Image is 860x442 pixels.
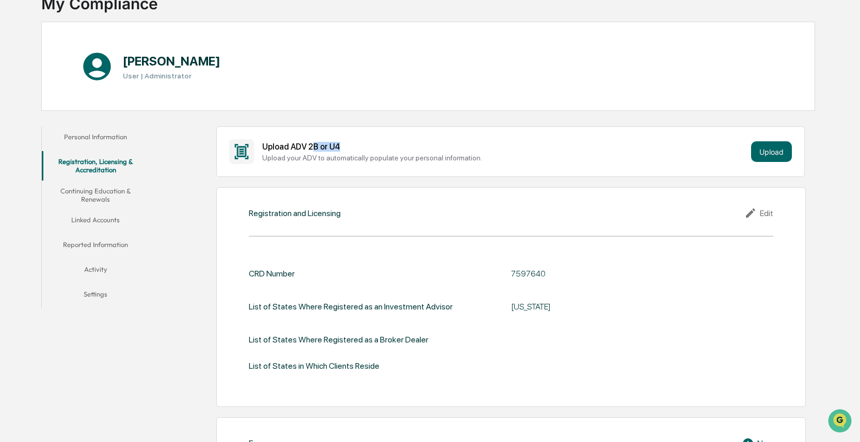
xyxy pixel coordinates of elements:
[262,154,747,162] div: Upload your ADV to automatically populate your personal information.
[123,54,220,69] h1: [PERSON_NAME]
[75,131,83,139] div: 🗄️
[6,126,71,144] a: 🖐️Preclearance
[751,141,792,162] button: Upload
[249,208,341,218] div: Registration and Licensing
[85,130,128,140] span: Attestations
[262,142,747,152] div: Upload ADV 2B or U4
[42,234,150,259] button: Reported Information
[10,79,29,97] img: 1746055101610-c473b297-6a78-478c-a979-82029cc54cd1
[249,269,295,279] div: CRD Number
[827,408,855,436] iframe: Open customer support
[35,89,131,97] div: We're available if you need us!
[10,22,188,38] p: How can we help?
[42,151,150,181] button: Registration, Licensing & Accreditation
[73,174,125,183] a: Powered byPylon
[42,259,150,284] button: Activity
[744,207,773,219] div: Edit
[42,209,150,234] button: Linked Accounts
[42,126,150,151] button: Personal Information
[249,361,379,371] div: List of States in Which Clients Reside
[176,82,188,94] button: Start new chat
[71,126,132,144] a: 🗄️Attestations
[35,79,169,89] div: Start new chat
[10,131,19,139] div: 🖐️
[21,130,67,140] span: Preclearance
[511,269,769,279] div: 7597640
[103,175,125,183] span: Pylon
[42,284,150,308] button: Settings
[123,72,220,80] h3: User | Administrator
[249,295,453,318] div: List of States Where Registered as an Investment Advisor
[42,181,150,210] button: Continuing Education & Renewals
[511,302,769,312] div: [US_STATE]
[21,150,65,160] span: Data Lookup
[249,335,428,345] div: List of States Where Registered as a Broker Dealer
[10,151,19,159] div: 🔎
[42,126,150,308] div: secondary tabs example
[6,145,69,164] a: 🔎Data Lookup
